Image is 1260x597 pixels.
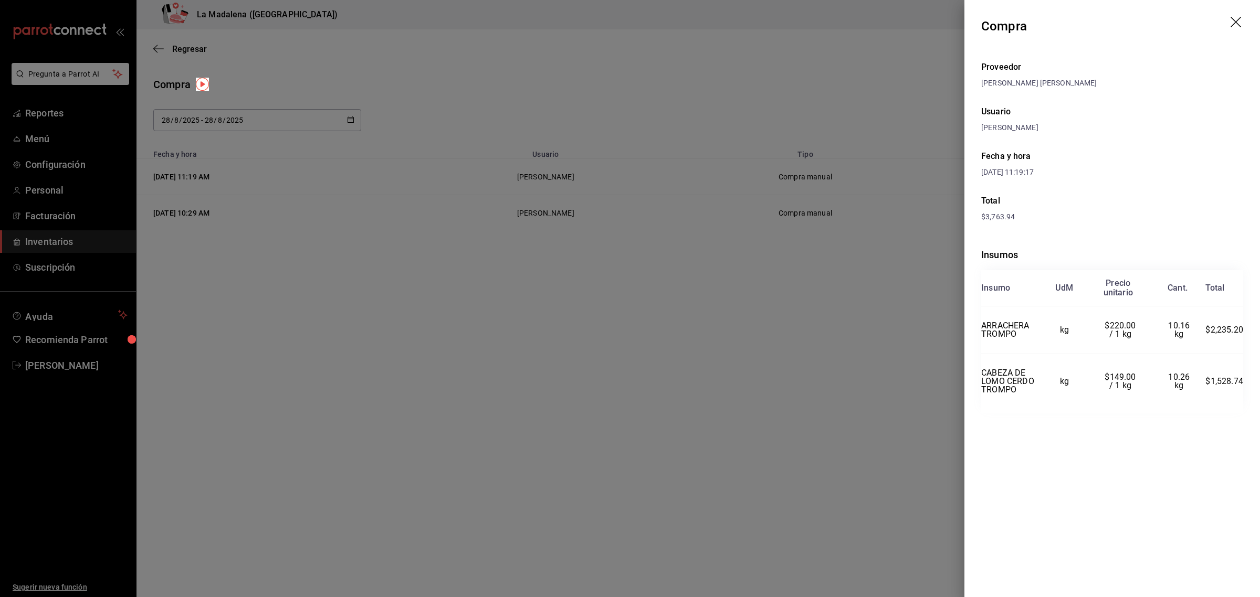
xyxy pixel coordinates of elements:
[981,248,1243,262] div: Insumos
[981,17,1027,36] div: Compra
[981,283,1010,293] div: Insumo
[1041,306,1088,354] td: kg
[981,195,1243,207] div: Total
[1041,354,1088,409] td: kg
[981,78,1243,89] div: [PERSON_NAME] [PERSON_NAME]
[981,122,1243,133] div: [PERSON_NAME]
[1105,321,1138,339] span: $220.00 / 1 kg
[1168,372,1192,390] span: 10.26 kg
[981,212,1015,221] span: $3,763.94
[1104,279,1133,297] div: Precio unitario
[196,78,209,91] img: Tooltip marker
[981,150,1112,163] div: Fecha y hora
[1105,372,1138,390] span: $149.00 / 1 kg
[1205,283,1224,293] div: Total
[1205,325,1243,335] span: $2,235.20
[981,105,1243,118] div: Usuario
[1055,283,1073,293] div: UdM
[981,306,1041,354] td: ARRACHERA TROMPO
[1168,283,1188,293] div: Cant.
[1231,17,1243,29] button: drag
[1168,321,1192,339] span: 10.16 kg
[981,167,1112,178] div: [DATE] 11:19:17
[981,354,1041,409] td: CABEZA DE LOMO CERDO TROMPO
[1205,376,1243,386] span: $1,528.74
[981,61,1243,73] div: Proveedor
